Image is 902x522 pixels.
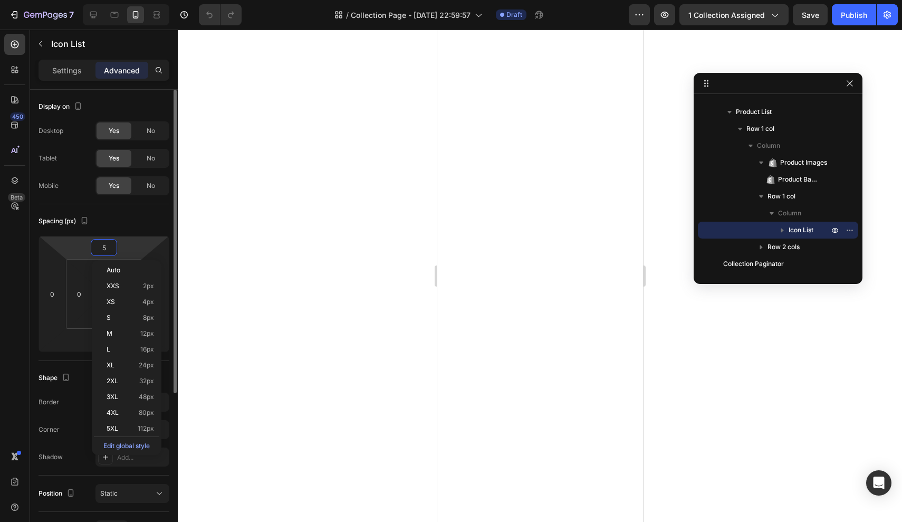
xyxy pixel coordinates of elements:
[39,487,77,501] div: Position
[107,298,115,306] span: XS
[94,436,159,453] p: Edit global style
[44,286,60,302] input: 0
[51,37,165,50] p: Icon List
[139,377,154,385] span: 32px
[39,181,59,191] div: Mobile
[52,65,82,76] p: Settings
[802,11,819,20] span: Save
[506,10,522,20] span: Draft
[767,191,795,202] span: Row 1 col
[107,393,118,401] span: 3XL
[39,154,57,163] div: Tablet
[107,346,110,353] span: L
[143,282,154,290] span: 2px
[93,240,114,255] input: 5
[767,242,800,252] span: Row 2 cols
[147,181,155,191] span: No
[39,126,63,136] div: Desktop
[679,4,789,25] button: 1 collection assigned
[139,393,154,401] span: 48px
[95,484,169,503] button: Static
[39,452,63,462] div: Shadow
[723,259,784,269] span: Collection Paginator
[746,124,774,134] span: Row 1 col
[139,409,154,416] span: 80px
[107,267,120,274] span: Auto
[104,65,140,76] p: Advanced
[109,181,119,191] span: Yes
[107,314,111,321] span: S
[4,4,79,25] button: 7
[138,425,154,432] span: 112px
[117,453,167,462] div: Add...
[778,208,801,219] span: Column
[100,489,118,497] span: Static
[437,30,643,522] iframe: Design area
[69,8,74,21] p: 7
[147,154,155,163] span: No
[107,282,119,290] span: XXS
[778,174,818,185] span: Product Badge
[109,126,119,136] span: Yes
[757,140,780,151] span: Column
[39,100,84,114] div: Display on
[139,362,154,369] span: 24px
[107,362,114,369] span: XL
[841,10,867,21] div: Publish
[346,10,349,21] span: /
[832,4,876,25] button: Publish
[39,425,60,434] div: Corner
[688,10,765,21] span: 1 collection assigned
[199,4,242,25] div: Undo/Redo
[39,214,91,229] div: Spacing (px)
[39,371,72,385] div: Shape
[107,425,118,432] span: 5XL
[736,107,772,117] span: Product List
[107,409,119,416] span: 4XL
[10,112,25,121] div: 450
[789,225,813,235] span: Icon List
[107,330,112,337] span: M
[351,10,471,21] span: Collection Page - [DATE] 22:59:57
[8,193,25,202] div: Beta
[107,377,118,385] span: 2XL
[140,330,154,337] span: 12px
[142,298,154,306] span: 4px
[780,157,827,168] span: Product Images
[140,346,154,353] span: 16px
[866,470,891,496] div: Open Intercom Messenger
[109,154,119,163] span: Yes
[39,397,59,407] div: Border
[793,4,828,25] button: Save
[71,286,87,302] input: 0px
[147,126,155,136] span: No
[143,314,154,321] span: 8px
